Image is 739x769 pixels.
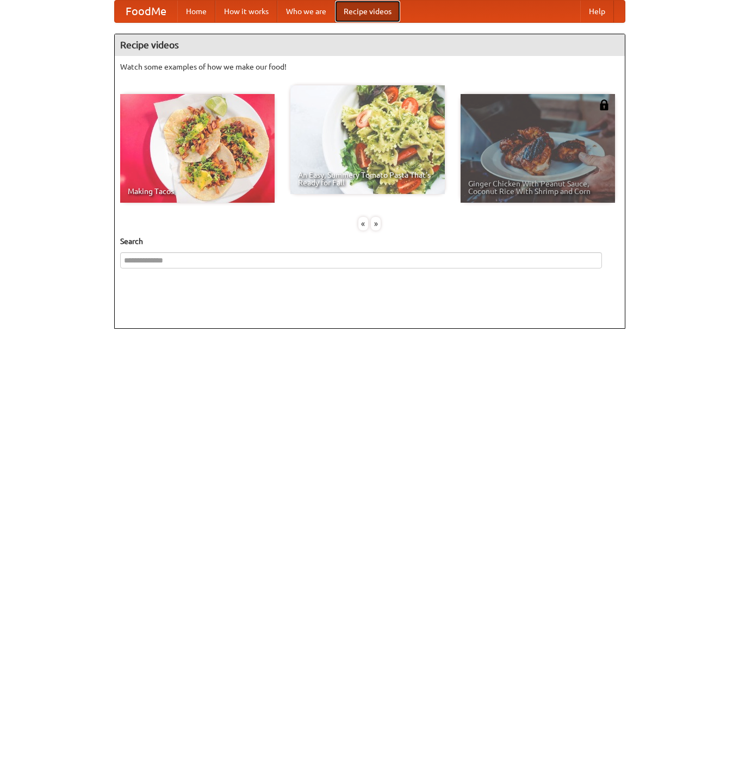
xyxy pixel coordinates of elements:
div: » [371,217,381,230]
span: An Easy, Summery Tomato Pasta That's Ready for Fall [298,171,437,186]
div: « [358,217,368,230]
a: How it works [215,1,277,22]
h4: Recipe videos [115,34,625,56]
a: Making Tacos [120,94,275,203]
span: Making Tacos [128,187,267,195]
p: Watch some examples of how we make our food! [120,61,619,72]
a: Who we are [277,1,335,22]
a: Home [177,1,215,22]
h5: Search [120,236,619,247]
a: FoodMe [115,1,177,22]
img: 483408.png [599,99,610,110]
a: Help [580,1,614,22]
a: Recipe videos [335,1,400,22]
a: An Easy, Summery Tomato Pasta That's Ready for Fall [290,85,445,194]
